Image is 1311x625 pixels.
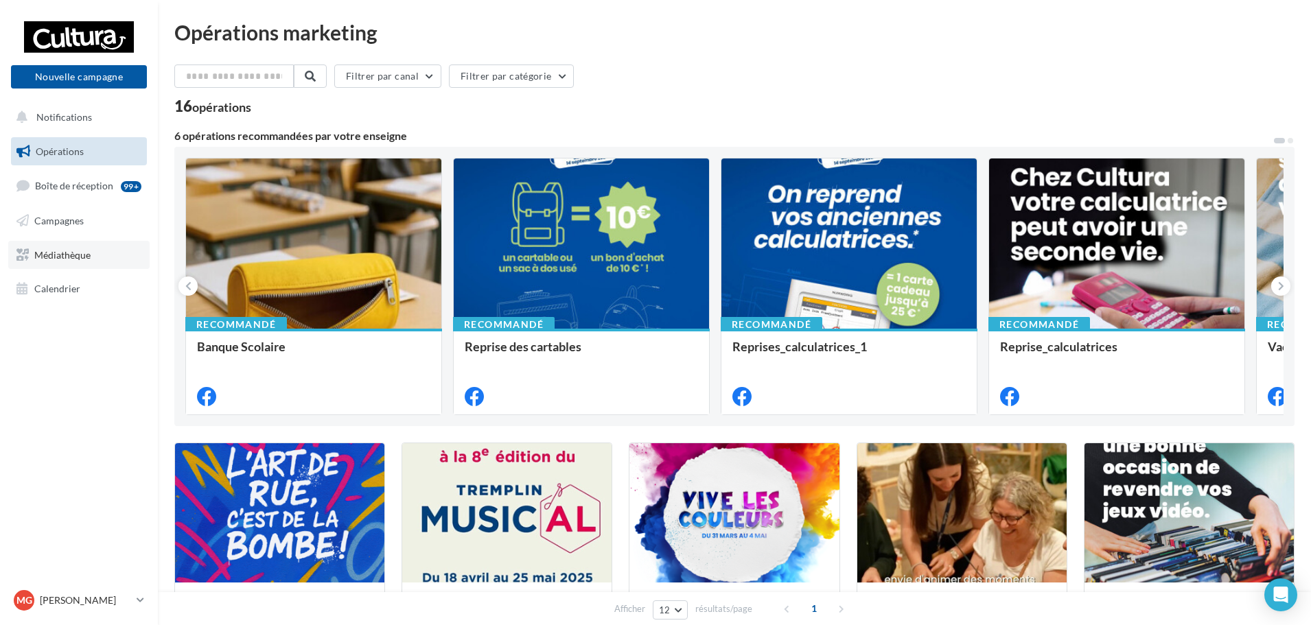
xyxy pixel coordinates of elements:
span: Notifications [36,111,92,123]
button: Filtrer par canal [334,64,441,88]
button: Filtrer par catégorie [449,64,574,88]
span: Campagnes [34,215,84,226]
div: 6 opérations recommandées par votre enseigne [174,130,1273,141]
a: Calendrier [8,274,150,303]
span: Médiathèque [34,248,91,260]
a: Opérations [8,137,150,166]
span: MG [16,593,32,607]
div: Banque Scolaire [197,340,430,367]
span: Calendrier [34,283,80,294]
div: 99+ [121,181,141,192]
span: Opérations [36,145,84,157]
span: 12 [659,604,671,615]
span: Afficher [614,602,645,615]
div: 16 [174,99,251,114]
span: 1 [803,598,825,620]
div: Open Intercom Messenger [1264,578,1297,611]
div: Recommandé [721,317,822,332]
button: Notifications [8,103,144,132]
button: 12 [653,600,688,620]
div: Recommandé [988,317,1090,332]
a: Boîte de réception99+ [8,171,150,200]
div: Recommandé [453,317,555,332]
span: Boîte de réception [35,180,113,191]
a: MG [PERSON_NAME] [11,587,147,613]
div: Reprises_calculatrices_1 [732,340,966,367]
button: Nouvelle campagne [11,65,147,89]
div: Reprise des cartables [465,340,698,367]
div: Recommandé [185,317,287,332]
a: Médiathèque [8,241,150,270]
a: Campagnes [8,207,150,235]
span: résultats/page [695,602,752,615]
div: opérations [192,101,251,113]
div: Opérations marketing [174,22,1295,43]
div: Reprise_calculatrices [1000,340,1233,367]
p: [PERSON_NAME] [40,593,131,607]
